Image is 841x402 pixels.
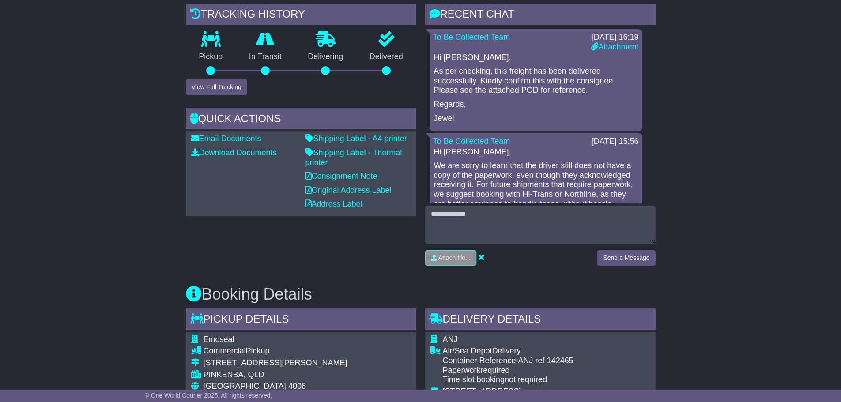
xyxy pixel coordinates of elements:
[443,387,643,397] div: [STREET_ADDRESS]
[191,148,277,157] a: Download Documents
[518,356,573,365] span: ANJ ref 142465
[204,358,347,368] div: [STREET_ADDRESS][PERSON_NAME]
[305,199,362,208] a: Address Label
[186,79,247,95] button: View Full Tracking
[305,134,407,143] a: Shipping Label - A4 printer
[288,382,306,391] span: 4008
[597,250,655,266] button: Send a Message
[305,186,392,195] a: Original Address Label
[204,335,234,344] span: Emoseal
[434,53,638,63] p: Hi [PERSON_NAME].
[186,108,416,132] div: Quick Actions
[443,356,643,366] div: Container Reference:
[305,148,402,167] a: Shipping Label - Thermal printer
[186,4,416,27] div: Tracking history
[443,375,643,385] div: Time slot booking
[443,346,492,355] span: Air/Sea Depot
[433,137,510,146] a: To Be Collected Team
[186,286,656,303] h3: Booking Details
[433,33,510,41] a: To Be Collected Team
[204,346,246,355] span: Commercial
[591,33,638,42] div: [DATE] 16:19
[481,366,510,375] span: required
[434,100,638,109] p: Regards,
[591,42,638,51] a: Attachment
[186,52,236,62] p: Pickup
[425,4,656,27] div: RECENT CHAT
[434,114,638,124] p: Jewel
[443,366,643,376] div: Paperwork
[434,67,638,95] p: As per checking, this freight has been delivered successfully. Kindly confirm this with the consi...
[204,346,347,356] div: Pickup
[191,134,261,143] a: Email Documents
[186,308,416,332] div: Pickup Details
[295,52,357,62] p: Delivering
[434,161,638,209] p: We are sorry to learn that the driver still does not have a copy of the paperwork, even though th...
[505,375,547,384] span: not required
[204,382,286,391] span: [GEOGRAPHIC_DATA]
[443,346,643,356] div: Delivery
[204,370,347,380] div: PINKENBA, QLD
[425,308,656,332] div: Delivery Details
[305,172,377,180] a: Consignment Note
[434,147,638,157] p: Hi [PERSON_NAME],
[145,392,272,399] span: © One World Courier 2025. All rights reserved.
[592,137,639,147] div: [DATE] 15:56
[236,52,295,62] p: In Transit
[443,335,458,344] span: ANJ
[356,52,416,62] p: Delivered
